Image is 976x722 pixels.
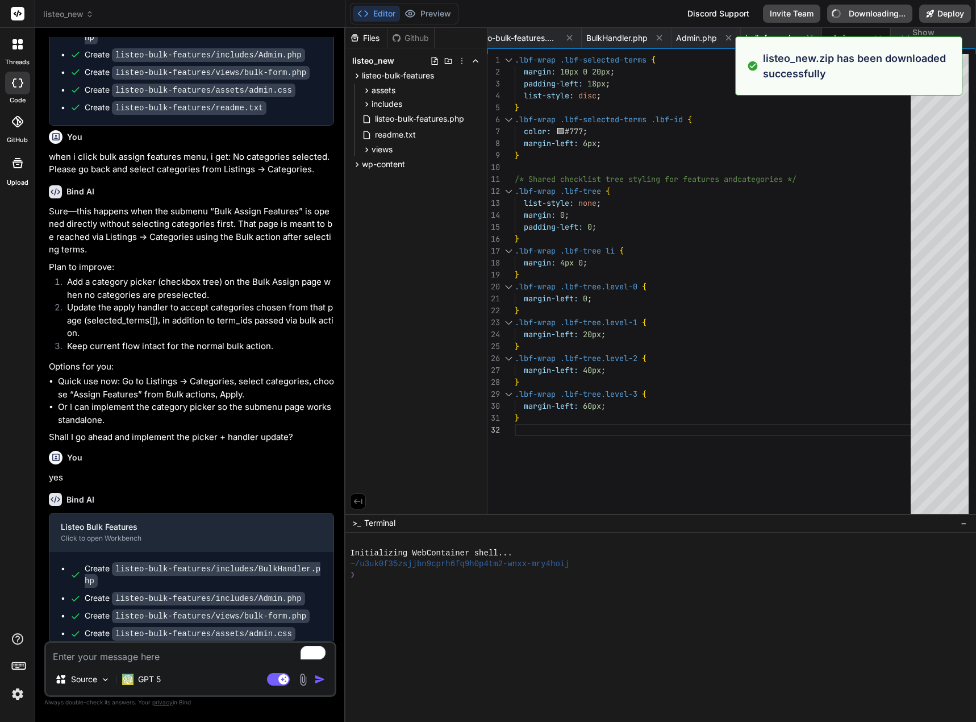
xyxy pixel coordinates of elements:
span: .lbf-wrap [515,114,556,125]
button: Downloading... [827,5,912,23]
div: Click to collapse the range. [501,352,516,364]
div: 19 [487,269,500,281]
span: padding-left: [524,78,583,89]
div: 6 [487,114,500,126]
span: Terminal [364,517,395,529]
span: } [515,413,519,423]
div: 26 [487,352,500,364]
span: ; [583,126,588,136]
button: Invite Team [763,5,820,23]
div: Discord Support [681,5,756,23]
span: 20px [592,67,610,77]
img: icon [314,674,326,685]
span: views [372,144,393,155]
p: GPT 5 [138,674,161,685]
span: 18px [587,78,606,89]
h6: You [67,452,82,463]
p: yes [49,471,334,484]
span: admin.css [827,32,864,44]
div: 11 [487,173,500,185]
span: ❯ [350,570,356,580]
div: Create [85,592,305,604]
span: ; [610,67,615,77]
span: .lbf-id [651,114,683,125]
li: Add a category picker (checkbox tree) on the Bulk Assign page when no categories are preselected. [58,276,334,301]
span: { [642,353,647,363]
span: − [961,517,967,529]
div: Create [85,628,295,640]
span: padding-left: [524,222,583,232]
span: .lbf-tree.level-3 [560,389,637,399]
span: .lbf-wrap [515,353,556,363]
span: { [619,246,624,256]
span: categories */ [737,174,796,184]
span: ; [587,293,592,304]
span: privacy [152,699,173,706]
div: Create [85,67,310,78]
span: .lbf-wrap [515,317,556,327]
span: { [651,55,656,65]
span: .lbf-tree [560,246,601,256]
span: listeo-bulk-features [362,70,434,81]
div: 4 [487,90,500,102]
div: 12 [487,185,500,197]
code: listeo-bulk-features/includes/Admin.php [112,48,305,62]
span: { [606,186,610,196]
span: 0 [587,222,592,232]
span: list-style: [524,90,574,101]
h6: Bind AI [66,494,94,505]
span: list-style: [524,198,574,208]
div: 7 [487,126,500,138]
span: .lbf-wrap [515,281,556,292]
p: listeo_new.zip has been downloaded successfully [763,51,955,81]
span: margin-left: [524,401,578,411]
img: attachment [297,673,310,686]
span: { [642,389,647,399]
span: ; [606,78,610,89]
span: ; [601,329,606,339]
h6: Bind AI [66,186,94,197]
label: GitHub [7,135,28,145]
h6: You [67,131,82,143]
span: 0 [583,67,587,77]
span: .lbf-wrap [515,186,556,196]
button: − [958,514,969,532]
span: ; [597,90,601,101]
span: margin: [524,67,556,77]
span: .lbf-selected-terms [560,114,647,125]
span: assets [372,85,395,96]
span: margin-left: [524,293,578,304]
div: Create [85,102,266,114]
span: { [642,317,647,327]
img: GPT 5 [122,674,134,685]
span: .lbf-tree.level-0 [560,281,637,292]
span: ; [601,401,606,411]
span: Admin.php [676,32,717,44]
p: Plan to improve: [49,261,334,274]
div: 30 [487,400,500,412]
span: bulk-form.php [745,32,798,44]
div: 28 [487,376,500,388]
span: 4px [560,258,574,268]
span: listeo-bulk-features.php [374,112,465,126]
img: settings [8,684,27,704]
div: 1 [487,54,500,66]
span: ~/u3uk0f35zsjjbn9cprh6fq9h0p4tm2-wnxx-mry4hoij [350,559,569,570]
span: .lbf-wrap [515,389,556,399]
div: Files [345,32,387,44]
div: 18 [487,257,500,269]
span: } [515,269,519,280]
span: } [515,341,519,351]
div: Click to collapse the range. [501,281,516,293]
p: Source [71,674,97,685]
span: listeo_new [352,55,394,67]
p: Shall I go ahead and implement the picker + handler update? [49,431,334,444]
div: 27 [487,364,500,376]
span: includes [372,98,402,110]
span: 0 [583,293,587,304]
span: { [687,114,692,125]
code: listeo-bulk-features/includes/BulkHandler.php [85,562,320,588]
div: 9 [487,150,500,161]
span: 10px [560,67,578,77]
span: disc [578,90,597,101]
